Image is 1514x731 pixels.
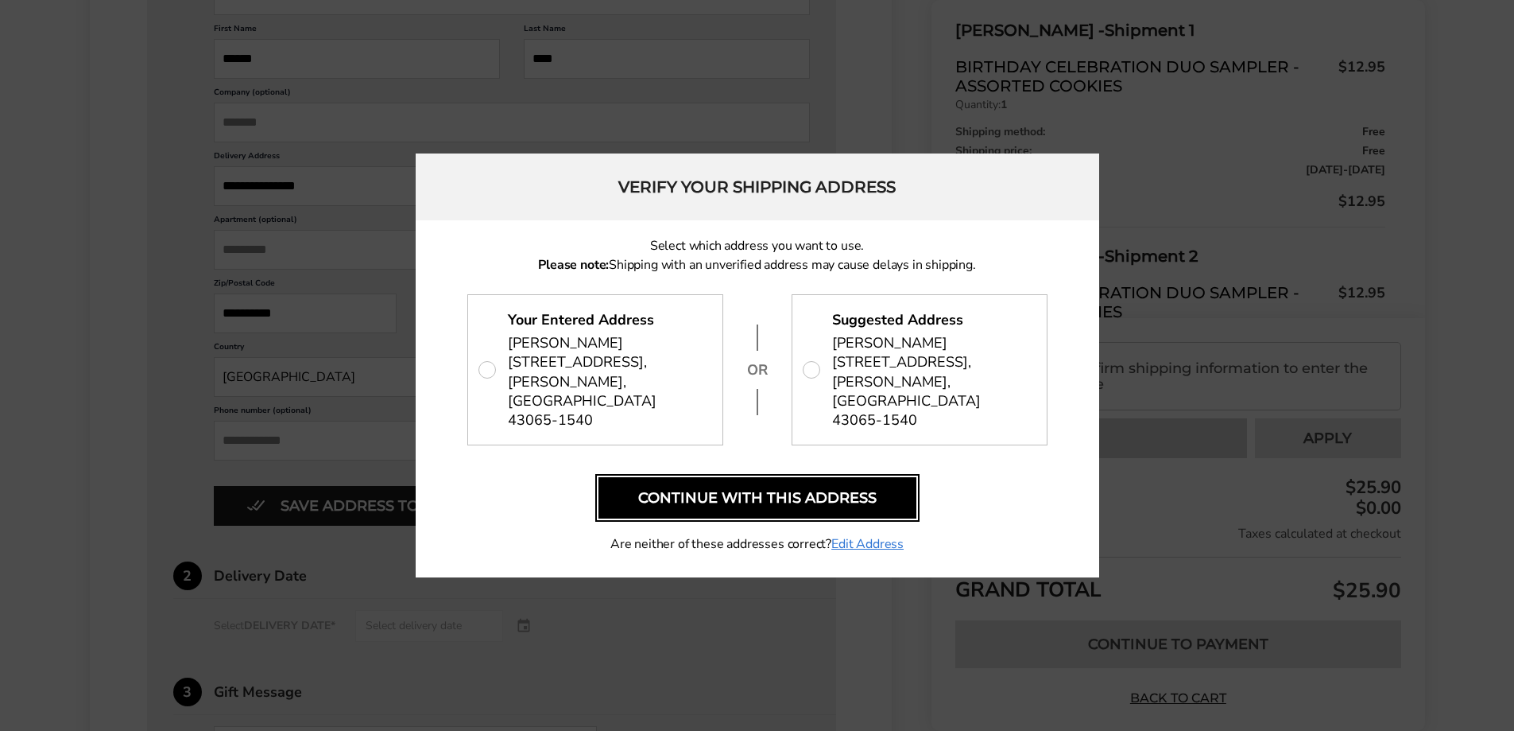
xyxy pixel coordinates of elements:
[508,352,707,430] span: [STREET_ADDRESS], [PERSON_NAME], [GEOGRAPHIC_DATA] 43065-1540
[832,333,947,352] span: [PERSON_NAME]
[831,535,904,554] a: Edit Address
[508,310,654,329] strong: Your Entered Address
[416,154,1099,220] h2: Verify your shipping address
[467,236,1047,274] p: Select which address you want to use. Shipping with an unverified address may cause delays in shi...
[745,360,769,379] p: OR
[508,333,623,352] span: [PERSON_NAME]
[467,535,1047,554] p: Are neither of these addresses correct?
[538,256,609,274] strong: Please note:
[598,477,916,519] button: Continue with this address
[832,310,963,329] strong: Suggested Address
[832,352,1032,430] span: [STREET_ADDRESS], [PERSON_NAME], [GEOGRAPHIC_DATA] 43065-1540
